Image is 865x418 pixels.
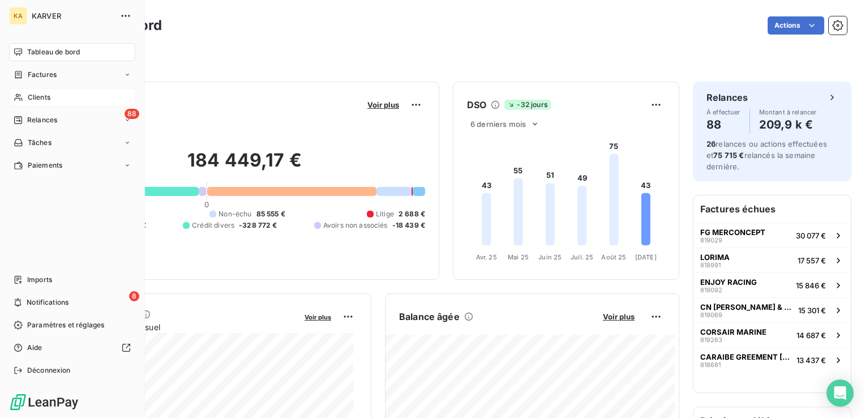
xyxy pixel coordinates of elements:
span: 75 715 € [713,151,744,160]
span: Montant à relancer [759,109,817,116]
h4: 209,9 k € [759,116,817,134]
span: 818681 [700,361,721,368]
span: 8 [129,291,139,301]
span: Paramètres et réglages [27,320,104,330]
h4: 88 [706,116,740,134]
span: Déconnexion [27,365,71,376]
span: 88 [125,109,139,119]
span: À effectuer [706,109,740,116]
span: CARAIBE GREEMENT [GEOGRAPHIC_DATA] [700,352,792,361]
span: CORSAIR MARINE [700,327,766,336]
span: Crédit divers [192,220,234,231]
tspan: Mai 25 [508,253,529,261]
div: KA [9,7,27,25]
button: Voir plus [599,312,638,322]
span: Chiffre d'affaires mensuel [64,321,297,333]
span: Imports [27,275,52,285]
span: Notifications [27,297,68,308]
tspan: Août 25 [601,253,626,261]
span: 819069 [700,312,722,318]
span: 30 077 € [796,231,826,240]
span: Relances [27,115,57,125]
button: Voir plus [364,100,402,110]
span: Paiements [28,160,62,170]
button: CORSAIR MARINE81926314 687 € [693,322,851,347]
button: CN [PERSON_NAME] & FILS ([GEOGRAPHIC_DATA])81906915 301 € [693,297,851,322]
h2: 184 449,17 € [64,149,425,183]
h6: Factures échues [693,195,851,223]
span: Aide [27,343,42,353]
span: 2 688 € [399,209,425,219]
span: 6 derniers mois [470,120,526,129]
h6: Balance âgée [399,310,460,323]
button: CARAIBE GREEMENT [GEOGRAPHIC_DATA]81868113 437 € [693,347,851,372]
span: LORIMA [700,253,730,262]
span: -32 jours [504,100,550,110]
h6: Relances [706,91,748,104]
img: Logo LeanPay [9,393,79,411]
span: 819092 [700,287,722,293]
span: 819263 [700,336,722,343]
span: 14 687 € [797,331,826,340]
span: Litige [376,209,394,219]
span: 13 437 € [797,356,826,365]
span: -328 772 € [239,220,277,231]
tspan: Avr. 25 [476,253,497,261]
span: Clients [28,92,50,103]
button: Actions [768,16,824,35]
span: relances ou actions effectuées et relancés la semaine dernière. [706,139,827,171]
button: LORIMA81899117 557 € [693,248,851,272]
span: Tâches [28,138,52,148]
button: FG MERCONCEPT81902930 077 € [693,223,851,248]
span: CN [PERSON_NAME] & FILS ([GEOGRAPHIC_DATA]) [700,302,794,312]
span: FG MERCONCEPT [700,228,765,237]
button: ENJOY RACING81909215 846 € [693,272,851,297]
span: -18 439 € [392,220,425,231]
span: 26 [706,139,716,148]
span: Non-échu [219,209,251,219]
span: Voir plus [305,313,331,321]
span: 85 555 € [256,209,285,219]
span: Voir plus [367,100,399,109]
span: 15 301 € [798,306,826,315]
span: 15 846 € [796,281,826,290]
div: Open Intercom Messenger [827,379,854,407]
span: ENJOY RACING [700,278,757,287]
h6: DSO [467,98,486,112]
span: Voir plus [603,312,635,321]
span: 17 557 € [798,256,826,265]
span: Factures [28,70,57,80]
tspan: [DATE] [635,253,657,261]
tspan: Juil. 25 [571,253,593,261]
span: 819029 [700,237,722,244]
span: Avoirs non associés [323,220,388,231]
span: KARVER [32,11,113,20]
tspan: Juin 25 [538,253,562,261]
span: 0 [204,200,209,209]
button: Voir plus [301,312,335,322]
span: Tableau de bord [27,47,80,57]
span: 818991 [700,262,721,268]
a: Aide [9,339,135,357]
